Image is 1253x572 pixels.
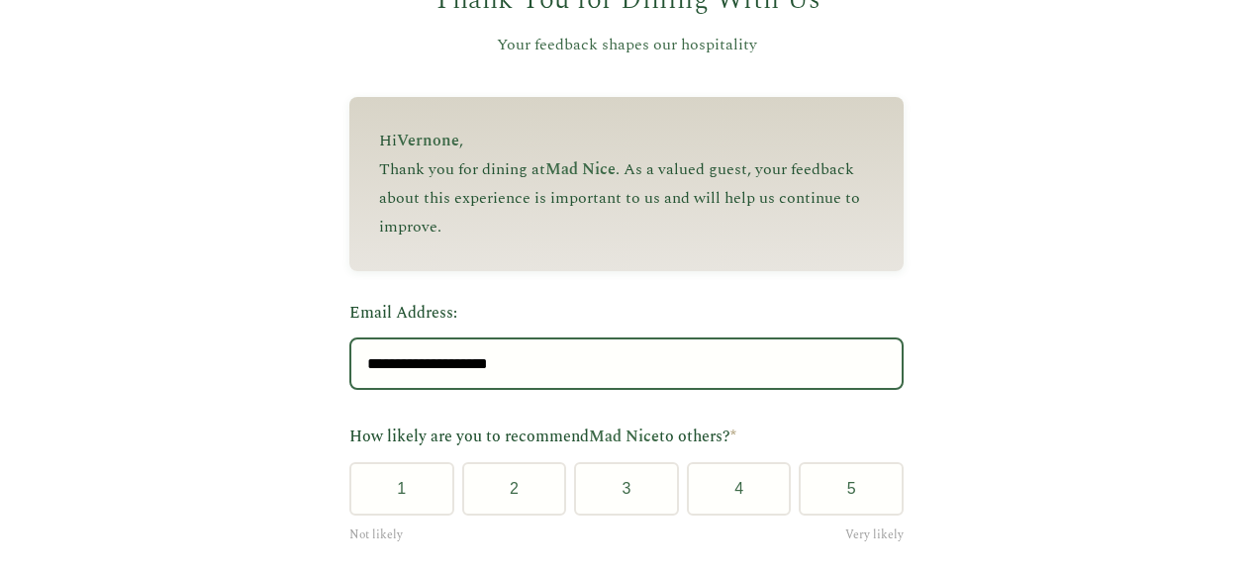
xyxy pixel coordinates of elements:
label: Email Address: [349,301,904,327]
span: Mad Nice [589,425,659,448]
p: Your feedback shapes our hospitality [349,33,904,58]
span: Not likely [349,525,403,544]
button: 2 [462,462,567,516]
button: 3 [574,462,679,516]
span: Vernone [397,129,459,152]
span: Very likely [845,525,904,544]
span: Mad Nice [545,157,616,181]
p: Hi , [379,127,874,155]
button: 1 [349,462,454,516]
p: Thank you for dining at . As a valued guest, your feedback about this experience is important to ... [379,155,874,240]
button: 5 [799,462,904,516]
label: How likely are you to recommend to others? [349,425,904,450]
button: 4 [687,462,792,516]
